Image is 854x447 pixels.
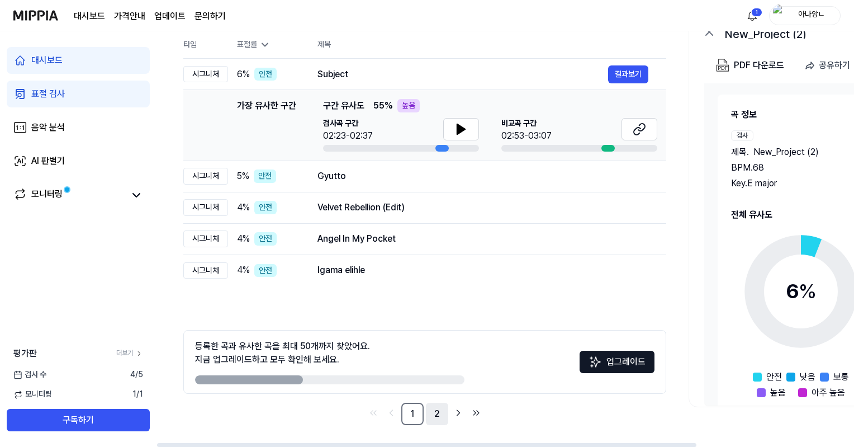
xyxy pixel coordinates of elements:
[743,7,761,25] button: 알림1
[716,59,729,72] img: PDF Download
[769,6,841,25] button: profile아나앙ㄴ
[116,349,143,358] a: 더보기
[31,154,65,168] div: AI 판별기
[183,168,228,185] div: 시그니처
[383,405,399,421] a: Go to previous page
[195,340,370,366] div: 등록한 곡과 유사한 곡을 최대 50개까지 찾았어요. 지금 업그레이드하고 모두 확인해 보세요.
[31,87,65,101] div: 표절 검사
[786,276,817,307] div: 6
[799,279,817,303] span: %
[323,129,373,143] div: 02:23-02:37
[7,409,150,431] button: 구독하기
[254,201,277,214] div: 안전
[426,403,448,425] a: 2
[74,10,105,23] a: 대시보드
[397,99,420,112] div: 높음
[254,232,277,246] div: 안전
[13,187,125,203] a: 모니터링
[800,370,815,384] span: 낮음
[183,66,228,83] div: 시그니처
[7,148,150,175] a: AI 판별기
[237,201,250,214] span: 4 %
[132,389,143,400] span: 1 / 1
[589,355,602,369] img: Sparkles
[401,403,424,425] a: 1
[237,68,250,81] span: 6 %
[731,145,749,159] span: 제목 .
[501,118,552,129] span: 비교곡 구간
[7,81,150,107] a: 표절 검사
[580,351,654,373] button: 업그레이드
[317,232,648,246] div: Angel In My Pocket
[753,145,819,159] span: New_Project (2)
[31,54,63,67] div: 대시보드
[183,403,666,425] nav: pagination
[366,405,381,421] a: Go to first page
[317,31,666,58] th: 제목
[323,99,364,112] span: 구간 유사도
[237,264,250,277] span: 4 %
[237,170,249,183] span: 5 %
[254,264,277,277] div: 안전
[317,264,648,277] div: Igama elihle
[734,58,784,73] div: PDF 다운로드
[254,68,277,81] div: 안전
[580,360,654,371] a: Sparkles업그레이드
[501,129,552,143] div: 02:53-03:07
[183,262,228,279] div: 시그니처
[731,130,753,141] div: 검사
[237,232,250,246] span: 4 %
[317,170,648,183] div: Gyutto
[31,121,65,134] div: 음악 분석
[770,386,786,399] span: 높음
[773,4,786,27] img: profile
[819,58,850,73] div: 공유하기
[746,9,759,22] img: 알림
[237,39,300,50] div: 표절률
[323,118,373,129] span: 검사곡 구간
[7,47,150,74] a: 대시보드
[450,405,466,421] a: Go to next page
[237,99,296,152] div: 가장 유사한 구간
[130,369,143,380] span: 4 / 5
[812,386,845,399] span: 아주 높음
[31,187,63,203] div: 모니터링
[13,369,46,380] span: 검사 수
[766,370,782,384] span: 안전
[317,68,608,81] div: Subject
[254,170,276,183] div: 안전
[468,405,484,421] a: Go to last page
[751,8,762,17] div: 1
[194,10,226,23] a: 문의하기
[7,114,150,141] a: 음악 분석
[13,389,52,400] span: 모니터링
[114,10,145,23] a: 가격안내
[714,54,786,77] button: PDF 다운로드
[608,65,648,83] button: 결과보기
[183,31,228,59] th: 타입
[833,370,849,384] span: 보통
[154,10,186,23] a: 업데이트
[13,347,37,360] span: 평가판
[373,99,393,112] span: 55 %
[317,201,648,214] div: Velvet Rebellion (Edit)
[790,9,833,21] div: 아나앙ㄴ
[183,230,228,247] div: 시그니처
[183,199,228,216] div: 시그니처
